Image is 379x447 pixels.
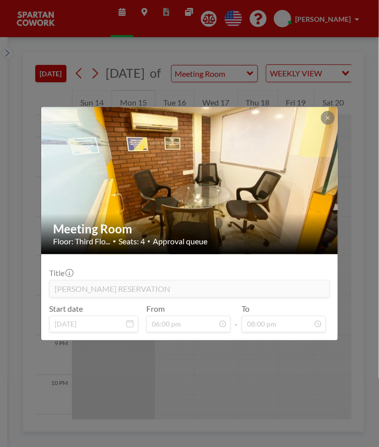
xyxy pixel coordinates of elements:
[153,236,207,246] span: Approval queue
[49,304,83,314] label: Start date
[147,238,150,244] span: •
[113,237,116,245] span: •
[235,307,238,329] span: -
[50,280,329,297] input: (No title)
[53,222,327,236] h2: Meeting Room
[49,268,72,278] label: Title
[41,69,339,292] img: 537.jpg
[146,304,165,314] label: From
[119,236,145,246] span: Seats: 4
[53,236,110,246] span: Floor: Third Flo...
[242,304,250,314] label: To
